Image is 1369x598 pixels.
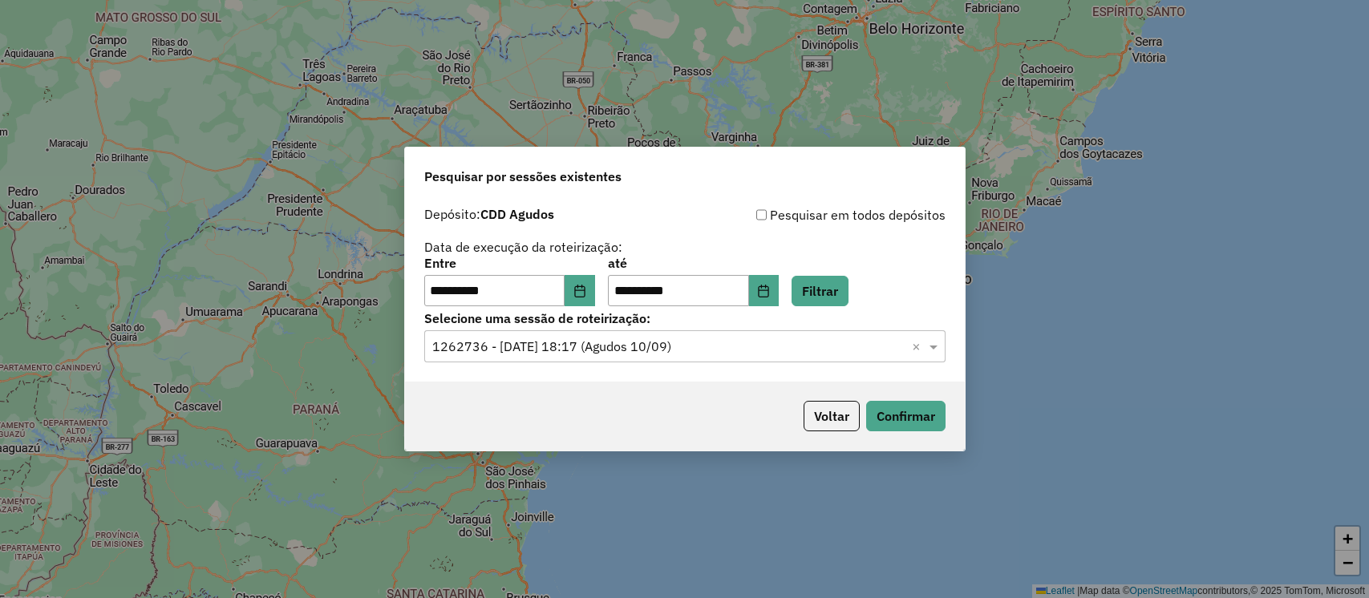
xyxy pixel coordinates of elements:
button: Voltar [804,401,860,431]
button: Choose Date [565,275,595,307]
button: Choose Date [749,275,780,307]
button: Confirmar [866,401,946,431]
span: Pesquisar por sessões existentes [424,167,622,186]
label: Selecione uma sessão de roteirização: [424,309,946,328]
label: até [608,253,779,273]
div: Pesquisar em todos depósitos [685,205,946,224]
label: Data de execução da roteirização: [424,237,622,257]
strong: CDD Agudos [480,206,554,222]
button: Filtrar [792,276,849,306]
span: Clear all [912,337,925,356]
label: Depósito: [424,204,554,224]
label: Entre [424,253,595,273]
